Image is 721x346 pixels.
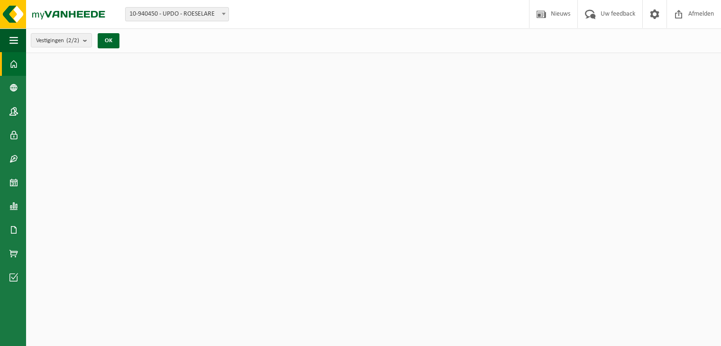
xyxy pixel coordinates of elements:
button: Vestigingen(2/2) [31,33,92,47]
span: 10-940450 - UPDO - ROESELARE [125,7,229,21]
span: 10-940450 - UPDO - ROESELARE [126,8,228,21]
button: OK [98,33,119,48]
count: (2/2) [66,37,79,44]
span: Vestigingen [36,34,79,48]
